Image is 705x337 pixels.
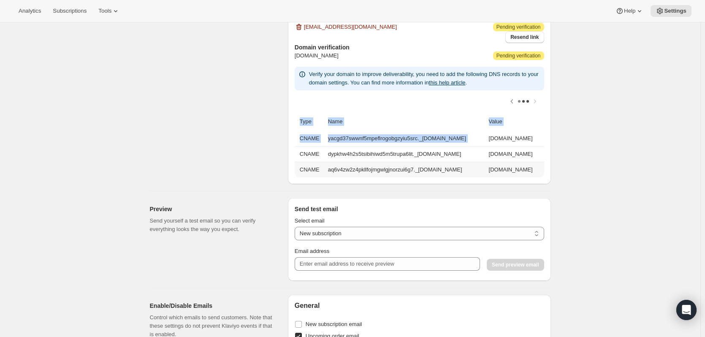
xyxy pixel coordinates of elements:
[150,302,274,310] h2: Enable/Disable Emails
[486,162,544,177] td: [DOMAIN_NAME]
[624,8,635,14] span: Help
[676,300,697,320] div: Open Intercom Messenger
[325,146,486,162] td: dypkhw4h2s5tsibihiwd5m5trupa6lit._[DOMAIN_NAME]
[48,5,92,17] button: Subscriptions
[295,205,544,213] h3: Send test email
[14,5,46,17] button: Analytics
[610,5,649,17] button: Help
[93,5,125,17] button: Tools
[486,146,544,162] td: [DOMAIN_NAME]
[295,52,339,60] span: [DOMAIN_NAME]
[496,52,541,59] span: Pending verification
[486,131,544,146] td: [DOMAIN_NAME]
[510,34,539,41] span: Resend link
[325,131,486,146] td: yacgd37swwnf5mpeflrogobgzyiu5src._[DOMAIN_NAME]
[295,146,325,162] th: CNAME
[295,162,325,177] th: CNAME
[53,8,87,14] span: Subscriptions
[309,70,541,87] p: Verify your domain to improve deliverability, you need to add the following DNS records to your d...
[664,8,686,14] span: Settings
[295,43,544,52] h3: Domain verification
[295,131,325,146] th: CNAME
[496,24,541,30] span: Pending verification
[150,217,274,234] p: Send yourself a test email so you can verify everything looks the way you expect.
[98,8,111,14] span: Tools
[325,162,486,177] td: aq6v4zw2z4pkllfojmgwlgjnorzui6g7._[DOMAIN_NAME]
[505,31,544,43] button: Resend link
[429,79,466,86] a: this help article
[506,95,518,107] button: Scroll table left one column
[19,8,41,14] span: Analytics
[325,112,486,131] th: Name
[295,248,329,254] span: Email address
[290,20,402,34] button: [EMAIL_ADDRESS][DOMAIN_NAME]
[304,23,397,31] span: [EMAIL_ADDRESS][DOMAIN_NAME]
[486,112,544,131] th: Value
[295,302,544,310] h2: General
[295,112,325,131] th: Type
[295,257,480,271] input: Enter email address to receive preview
[306,321,362,327] span: New subscription email
[651,5,691,17] button: Settings
[150,205,274,213] h2: Preview
[295,217,325,224] span: Select email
